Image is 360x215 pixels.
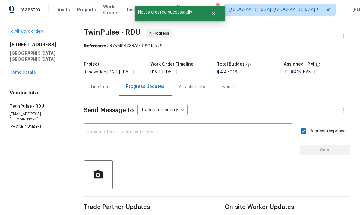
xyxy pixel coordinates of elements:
span: Work Orders [103,4,118,16]
span: The hpm assigned to this work order. [316,62,321,70]
p: [EMAIL_ADDRESS][DOMAIN_NAME] [10,112,69,122]
span: Send Message to [84,107,134,113]
div: Invoices [219,84,236,90]
div: Progress Updates [126,84,164,90]
h5: Work Order Timeline [150,62,194,66]
h5: Assigned HPM [284,62,314,66]
span: Projects [77,7,96,13]
a: All work orders [10,29,44,34]
span: [DATE] [122,70,134,74]
h2: [STREET_ADDRESS] [10,42,69,48]
button: Close [204,8,224,20]
span: Request response [310,128,346,134]
span: Trade Partner Updates [84,204,210,210]
span: Notes created successfully. [135,6,204,19]
div: 5R7VM9BXSRA1-19801a526 [84,43,350,49]
a: Home details [10,70,36,75]
h5: TwinPulse - RDU [10,103,69,109]
div: [PERSON_NAME] [284,70,350,74]
span: Visits [58,7,70,13]
span: On-site Worker Updates [225,204,350,210]
span: - [107,70,134,74]
span: $4,470.16 [217,70,237,74]
span: Tasks [126,8,138,12]
span: [DATE] [165,70,177,74]
h5: Total Budget [217,62,244,66]
div: Line Items [91,84,112,90]
b: Reference: [84,44,106,48]
span: [GEOGRAPHIC_DATA], [GEOGRAPHIC_DATA] + 1 [229,7,322,13]
h5: [GEOGRAPHIC_DATA], [GEOGRAPHIC_DATA] [10,50,69,62]
h4: Vendor Info [10,90,69,96]
span: [DATE] [107,70,120,74]
span: TwinPulse - RDU [84,29,141,36]
span: [DATE] [150,70,163,74]
h5: Project [84,62,99,66]
span: Geo Assignments [176,4,205,16]
div: Attachments [179,84,205,90]
div: 67 [216,4,220,10]
span: Renovation [84,70,134,74]
span: The total cost of line items that have been proposed by Opendoor. This sum includes line items th... [246,62,251,70]
p: [PHONE_NUMBER] [10,124,69,129]
div: Trade partner only [137,106,188,115]
span: - [150,70,177,74]
span: Maestro [21,7,40,13]
span: In Progress [149,30,172,36]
